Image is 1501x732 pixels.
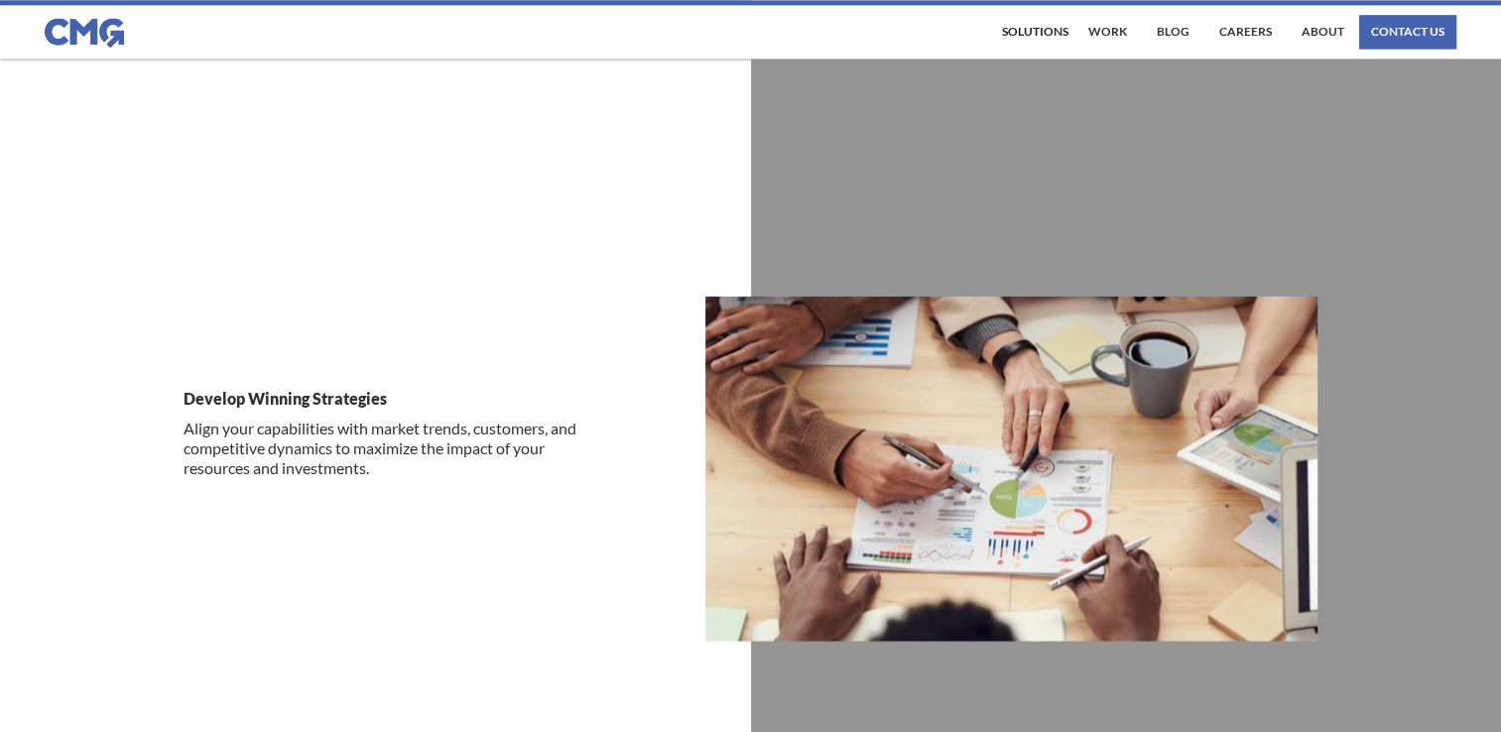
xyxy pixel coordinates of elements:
[1083,15,1132,49] a: work
[45,18,124,48] img: CMG logo in blue.
[1214,15,1277,49] a: Careers
[1152,15,1194,49] a: Blog
[184,419,612,478] p: Align your capabilities with market trends, customers, and competitive dynamics to maximize the i...
[1371,26,1444,38] div: contact us
[184,389,612,409] h2: Develop Winning Strategies
[1002,26,1068,38] div: Solutions
[1297,15,1349,49] a: About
